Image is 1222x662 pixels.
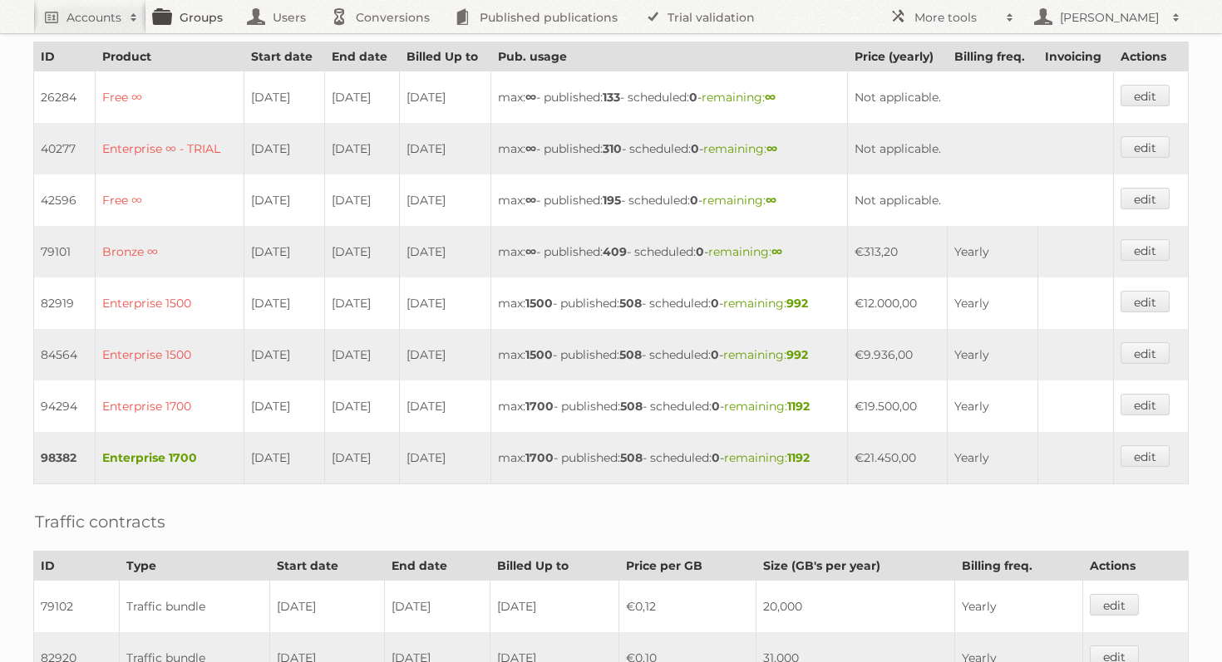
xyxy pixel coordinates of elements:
[525,90,536,105] strong: ∞
[1121,394,1170,415] a: edit
[947,277,1037,329] td: Yearly
[525,347,553,362] strong: 1500
[325,174,400,226] td: [DATE]
[95,226,244,277] td: Bronze ∞
[95,277,244,329] td: Enterprise 1500
[712,399,720,414] strong: 0
[491,277,847,329] td: max: - published: - scheduled: -
[244,71,324,124] td: [DATE]
[525,244,536,259] strong: ∞
[95,174,244,226] td: Free ∞
[244,277,324,329] td: [DATE]
[34,174,96,226] td: 42596
[400,329,491,380] td: [DATE]
[619,296,642,311] strong: 508
[603,244,627,259] strong: 409
[325,380,400,432] td: [DATE]
[1121,85,1170,106] a: edit
[712,450,720,465] strong: 0
[325,226,400,277] td: [DATE]
[400,71,491,124] td: [DATE]
[491,226,847,277] td: max: - published: - scheduled: -
[723,347,808,362] span: remaining:
[34,329,96,380] td: 84564
[914,9,998,26] h2: More tools
[1121,342,1170,364] a: edit
[711,296,719,311] strong: 0
[724,450,810,465] span: remaining:
[525,141,536,156] strong: ∞
[954,581,1082,633] td: Yearly
[847,174,1113,226] td: Not applicable.
[691,141,699,156] strong: 0
[325,123,400,174] td: [DATE]
[67,9,121,26] h2: Accounts
[325,329,400,380] td: [DATE]
[696,244,704,259] strong: 0
[711,347,719,362] strong: 0
[525,296,553,311] strong: 1500
[620,450,643,465] strong: 508
[766,141,777,156] strong: ∞
[525,450,554,465] strong: 1700
[1121,188,1170,209] a: edit
[525,193,536,208] strong: ∞
[244,174,324,226] td: [DATE]
[787,450,810,465] strong: 1192
[325,432,400,484] td: [DATE]
[34,42,96,71] th: ID
[702,193,776,208] span: remaining:
[1121,136,1170,158] a: edit
[325,42,400,71] th: End date
[786,347,808,362] strong: 992
[491,123,847,174] td: max: - published: - scheduled: -
[244,226,324,277] td: [DATE]
[603,141,622,156] strong: 310
[847,380,947,432] td: €19.500,00
[95,380,244,432] td: Enterprise 1700
[766,193,776,208] strong: ∞
[947,226,1037,277] td: Yearly
[703,141,777,156] span: remaining:
[491,432,847,484] td: max: - published: - scheduled: -
[1121,445,1170,467] a: edit
[787,399,810,414] strong: 1192
[491,174,847,226] td: max: - published: - scheduled: -
[384,552,490,581] th: End date
[724,399,810,414] span: remaining:
[95,42,244,71] th: Product
[786,296,808,311] strong: 992
[603,193,621,208] strong: 195
[244,432,324,484] td: [DATE]
[400,174,491,226] td: [DATE]
[35,509,165,534] h2: Traffic contracts
[1121,291,1170,312] a: edit
[603,90,620,105] strong: 133
[34,581,120,633] td: 79102
[947,42,1037,71] th: Billing freq.
[689,90,697,105] strong: 0
[400,432,491,484] td: [DATE]
[847,71,1113,124] td: Not applicable.
[947,380,1037,432] td: Yearly
[947,432,1037,484] td: Yearly
[34,123,96,174] td: 40277
[34,432,96,484] td: 98382
[325,277,400,329] td: [DATE]
[400,123,491,174] td: [DATE]
[756,552,955,581] th: Size (GB's per year)
[95,432,244,484] td: Enterprise 1700
[756,581,955,633] td: 20,000
[847,226,947,277] td: €313,20
[95,329,244,380] td: Enterprise 1500
[619,552,756,581] th: Price per GB
[847,123,1113,174] td: Not applicable.
[400,277,491,329] td: [DATE]
[491,329,847,380] td: max: - published: - scheduled: -
[119,581,269,633] td: Traffic bundle
[490,552,619,581] th: Billed Up to
[244,42,324,71] th: Start date
[34,71,96,124] td: 26284
[1082,552,1188,581] th: Actions
[384,581,490,633] td: [DATE]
